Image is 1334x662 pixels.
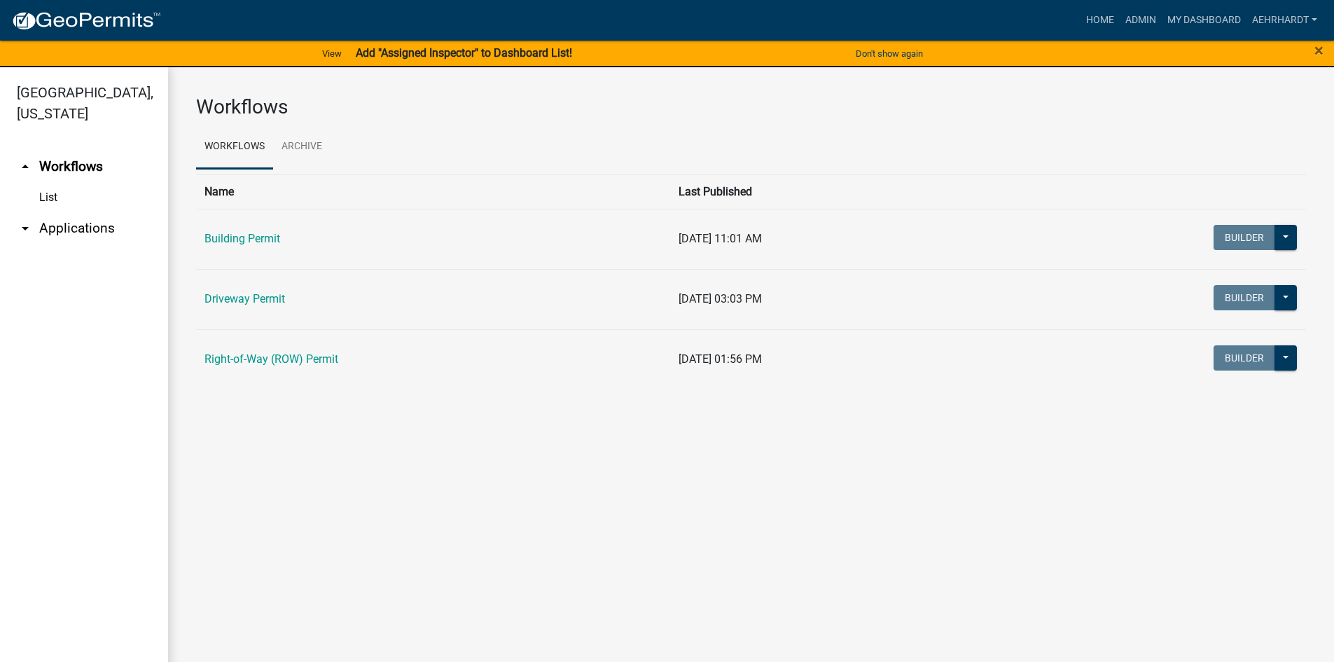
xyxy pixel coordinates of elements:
a: View [317,42,347,65]
a: Admin [1120,7,1162,34]
strong: Add "Assigned Inspector" to Dashboard List! [356,46,572,60]
span: × [1314,41,1323,60]
button: Don't show again [850,42,929,65]
span: [DATE] 03:03 PM [679,292,762,305]
a: Right-of-Way (ROW) Permit [204,352,338,366]
th: Last Published [670,174,986,209]
button: Builder [1214,225,1275,250]
a: aehrhardt [1246,7,1323,34]
a: Archive [273,125,331,170]
button: Close [1314,42,1323,59]
span: [DATE] 11:01 AM [679,232,762,245]
i: arrow_drop_down [17,220,34,237]
a: Building Permit [204,232,280,245]
span: [DATE] 01:56 PM [679,352,762,366]
button: Builder [1214,345,1275,371]
a: Workflows [196,125,273,170]
a: My Dashboard [1162,7,1246,34]
button: Builder [1214,285,1275,310]
i: arrow_drop_up [17,158,34,175]
a: Home [1081,7,1120,34]
th: Name [196,174,670,209]
a: Driveway Permit [204,292,285,305]
h3: Workflows [196,95,1306,119]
